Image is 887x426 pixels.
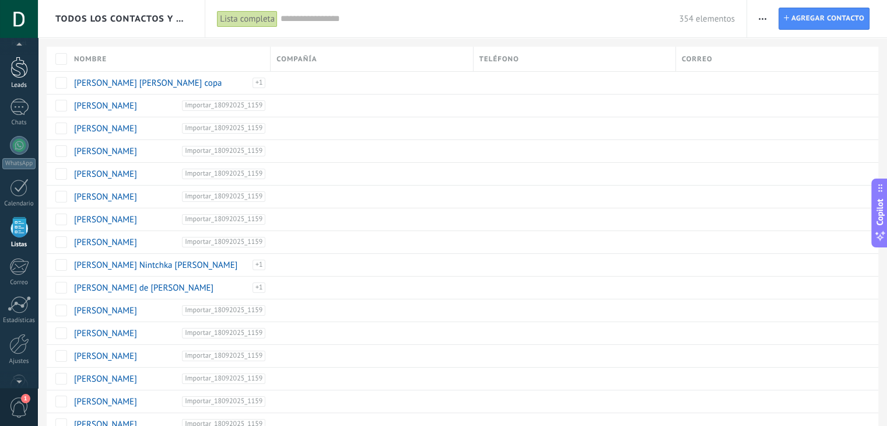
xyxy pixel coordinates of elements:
[2,200,36,208] div: Calendario
[74,260,237,271] a: [PERSON_NAME] Nintchka [PERSON_NAME]
[217,11,278,27] div: Lista completa
[2,158,36,169] div: WhatsApp
[2,317,36,324] div: Estadísticas
[74,214,137,225] a: [PERSON_NAME]
[74,54,107,65] span: Nombre
[682,54,713,65] span: Correo
[182,123,265,134] span: Importar_18092025_1159
[182,351,265,361] span: Importar_18092025_1159
[2,82,36,89] div: Leads
[74,100,137,111] a: [PERSON_NAME]
[74,123,137,134] a: [PERSON_NAME]
[182,328,265,338] span: Importar_18092025_1159
[74,237,137,248] a: [PERSON_NAME]
[74,191,137,202] a: [PERSON_NAME]
[182,169,265,179] span: Importar_18092025_1159
[2,358,36,365] div: Ajustes
[2,241,36,249] div: Listas
[182,373,265,384] span: Importar_18092025_1159
[182,214,265,225] span: Importar_18092025_1159
[874,199,886,226] span: Copilot
[74,282,213,294] a: [PERSON_NAME] de [PERSON_NAME]
[679,13,734,25] span: 354 elementos
[74,169,137,180] a: [PERSON_NAME]
[182,237,265,247] span: Importar_18092025_1159
[479,54,519,65] span: Teléfono
[779,8,870,30] a: Agregar contacto
[74,146,137,157] a: [PERSON_NAME]
[74,373,137,385] a: [PERSON_NAME]
[182,396,265,407] span: Importar_18092025_1159
[276,54,317,65] span: Compañía
[2,279,36,287] div: Correo
[182,191,265,202] span: Importar_18092025_1159
[2,119,36,127] div: Chats
[74,328,137,339] a: [PERSON_NAME]
[55,13,188,25] span: Todos los contactos y empresas
[21,394,30,403] span: 1
[74,305,137,316] a: [PERSON_NAME]
[182,146,265,156] span: Importar_18092025_1159
[182,100,265,111] span: Importar_18092025_1159
[74,396,137,407] a: [PERSON_NAME]
[754,8,771,30] button: Más
[182,305,265,316] span: Importar_18092025_1159
[791,8,864,29] span: Agregar contacto
[74,351,137,362] a: [PERSON_NAME]
[74,78,222,89] a: [PERSON_NAME] [PERSON_NAME] copa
